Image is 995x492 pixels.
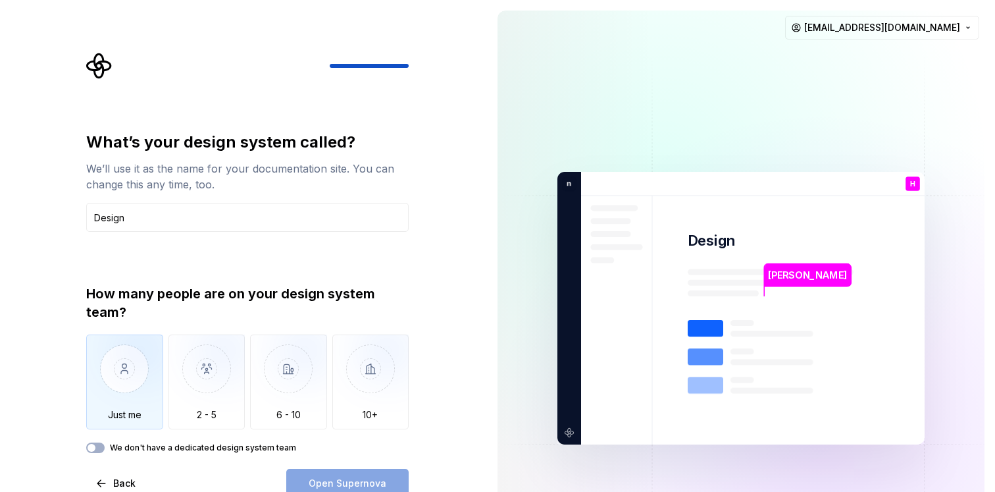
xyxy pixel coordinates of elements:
span: Back [113,477,136,490]
p: Design [688,231,736,250]
p: n [562,178,571,190]
div: What’s your design system called? [86,132,409,153]
div: We’ll use it as the name for your documentation site. You can change this any time, too. [86,161,409,192]
p: [PERSON_NAME] [768,268,847,283]
svg: Supernova Logo [86,53,113,79]
p: H [910,180,915,188]
button: [EMAIL_ADDRESS][DOMAIN_NAME] [785,16,979,40]
input: Design system name [86,203,409,232]
span: [EMAIL_ADDRESS][DOMAIN_NAME] [804,21,960,34]
div: How many people are on your design system team? [86,285,409,321]
label: We don't have a dedicated design system team [110,443,296,453]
